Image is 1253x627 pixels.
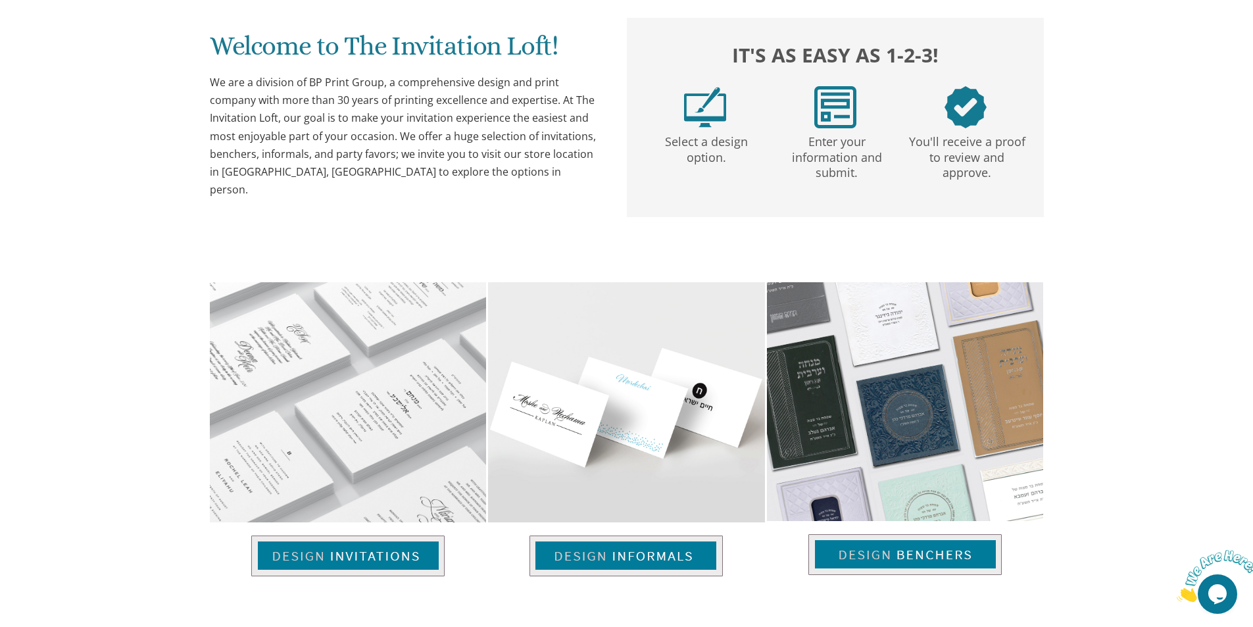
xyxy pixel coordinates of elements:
[210,32,601,70] h1: Welcome to The Invitation Loft!
[210,74,601,199] div: We are a division of BP Print Group, a comprehensive design and print company with more than 30 y...
[1171,545,1253,607] iframe: chat widget
[904,128,1029,181] p: You'll receive a proof to review and approve.
[5,5,87,57] img: Chat attention grabber
[644,128,769,166] p: Select a design option.
[640,40,1031,70] h2: It's as easy as 1-2-3!
[774,128,899,181] p: Enter your information and submit.
[814,86,856,128] img: step2.png
[684,86,726,128] img: step1.png
[945,86,987,128] img: step3.png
